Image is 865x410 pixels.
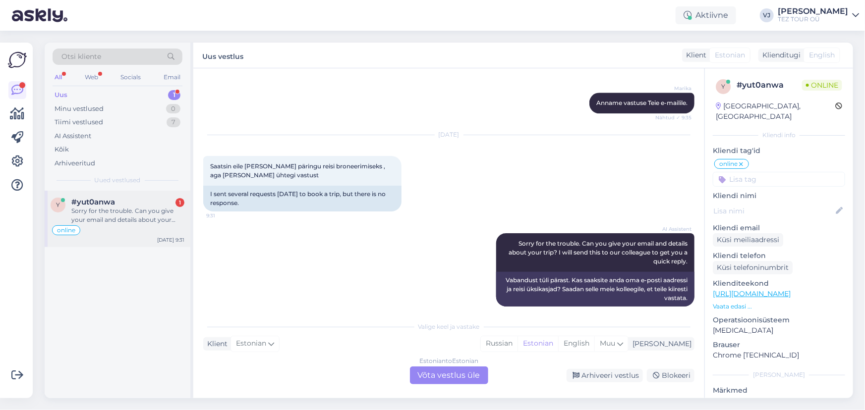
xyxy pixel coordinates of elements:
span: 9:31 [654,307,692,314]
span: y [56,201,60,208]
div: Küsi meiliaadressi [713,233,783,247]
div: Tiimi vestlused [55,117,103,127]
span: Uued vestlused [95,176,141,185]
p: Brauser [713,340,845,350]
p: Chrome [TECHNICAL_ID] [713,350,845,360]
div: [PERSON_NAME] [713,370,845,379]
div: 7 [167,117,180,127]
img: Askly Logo [8,51,27,69]
div: Võta vestlus üle [410,366,488,384]
div: Kõik [55,145,69,154]
div: [PERSON_NAME] [629,339,692,349]
p: [MEDICAL_DATA] [713,325,845,336]
div: Vabandust tüli pärast. Kas saaksite anda oma e-posti aadressi ja reisi üksikasjad? Saadan selle m... [496,272,694,307]
label: Uus vestlus [202,49,243,62]
span: online [57,227,75,233]
div: Arhiveeritud [55,158,95,168]
span: Sorry for the trouble. Can you give your email and details about your trip? I will send this to o... [509,240,689,265]
input: Lisa nimi [713,205,834,216]
p: Operatsioonisüsteem [713,315,845,325]
p: Kliendi email [713,223,845,233]
p: Märkmed [713,385,845,396]
div: Aktiivne [676,6,736,24]
span: 9:31 [206,212,243,219]
div: Klient [203,339,228,349]
div: [DATE] [203,130,694,139]
span: Anname vastuse Teie e-mailile. [596,99,688,106]
span: Estonian [715,50,745,60]
span: Nähtud ✓ 9:35 [654,114,692,121]
p: Klienditeekond [713,278,845,289]
span: Marika [654,85,692,92]
span: Saatsin eile [PERSON_NAME] päringu reisi broneerimiseks , aga [PERSON_NAME] ühtegi vastust [210,162,387,179]
div: Arhiveeri vestlus [567,369,643,382]
div: [DATE] 9:31 [157,236,184,244]
a: [PERSON_NAME]TEZ TOUR OÜ [778,7,859,23]
div: Email [162,71,182,84]
div: TEZ TOUR OÜ [778,15,848,23]
div: Küsi telefoninumbrit [713,261,793,274]
div: 1 [168,90,180,100]
span: Online [802,80,842,91]
div: Estonian to Estonian [419,357,478,365]
div: Blokeeri [647,369,694,382]
div: 1 [175,198,184,207]
div: VJ [760,8,774,22]
div: Estonian [518,336,558,351]
div: Socials [118,71,143,84]
span: Otsi kliente [61,51,101,62]
div: [GEOGRAPHIC_DATA], [GEOGRAPHIC_DATA] [716,101,835,122]
p: Kliendi tag'id [713,146,845,156]
div: Web [83,71,100,84]
div: Uus [55,90,67,100]
a: [URL][DOMAIN_NAME] [713,289,791,298]
span: #yut0anwa [71,198,115,206]
div: English [558,336,594,351]
span: y [721,83,725,90]
p: Kliendi telefon [713,251,845,261]
div: # yut0anwa [737,79,802,91]
span: English [809,50,835,60]
div: AI Assistent [55,131,91,141]
span: online [719,161,738,167]
div: Valige keel ja vastake [203,322,694,331]
p: Kliendi nimi [713,191,845,201]
div: Klient [682,50,706,60]
div: Kliendi info [713,131,845,140]
span: Estonian [236,338,266,349]
input: Lisa tag [713,172,845,187]
div: Russian [481,336,518,351]
div: Klienditugi [758,50,801,60]
div: [PERSON_NAME] [778,7,848,15]
div: All [53,71,64,84]
div: I sent several requests [DATE] to book a trip, but there is no response. [203,186,402,211]
div: Sorry for the trouble. Can you give your email and details about your trip? I will send this to o... [71,206,184,224]
div: 0 [166,104,180,114]
p: Vaata edasi ... [713,302,845,311]
span: AI Assistent [654,225,692,233]
span: Muu [600,339,615,348]
div: Minu vestlused [55,104,104,114]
